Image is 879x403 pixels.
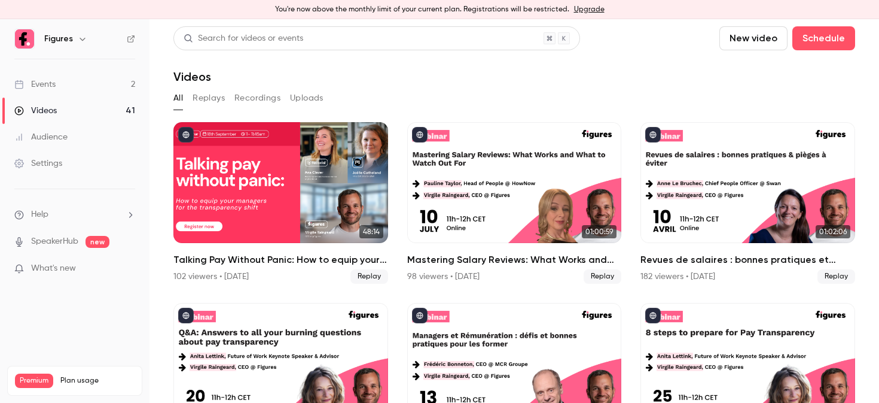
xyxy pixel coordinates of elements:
[640,122,855,284] a: 01:02:06Revues de salaires : bonnes pratiques et pièges à éviter182 viewers • [DATE]Replay
[817,269,855,284] span: Replay
[173,26,855,396] section: Videos
[193,89,225,108] button: Replays
[407,271,480,283] div: 98 viewers • [DATE]
[640,253,855,267] h2: Revues de salaires : bonnes pratiques et pièges à éviter
[645,308,661,323] button: published
[173,69,211,84] h1: Videos
[173,122,388,284] li: Talking Pay Without Panic: How to equip your managers for the transparency shift
[15,374,53,388] span: Premium
[412,308,428,323] button: published
[290,89,323,108] button: Uploads
[412,127,428,143] button: published
[121,263,135,274] iframe: Noticeable Trigger
[178,127,194,143] button: published
[60,376,135,386] span: Plan usage
[31,208,48,221] span: Help
[178,308,194,323] button: published
[31,235,78,248] a: SpeakerHub
[792,26,855,50] button: Schedule
[14,105,57,117] div: Videos
[582,225,616,238] span: 01:00:59
[184,32,303,45] div: Search for videos or events
[640,271,715,283] div: 182 viewers • [DATE]
[640,122,855,284] li: Revues de salaires : bonnes pratiques et pièges à éviter
[31,262,76,275] span: What's new
[719,26,788,50] button: New video
[816,225,850,238] span: 01:02:06
[15,29,34,49] img: Figures
[86,236,109,248] span: new
[407,122,622,284] li: Mastering Salary Reviews: What Works and What to Watch Out For
[407,253,622,267] h2: Mastering Salary Reviews: What Works and What to Watch Out For
[407,122,622,284] a: 01:00:59Mastering Salary Reviews: What Works and What to Watch Out For98 viewers • [DATE]Replay
[14,131,68,143] div: Audience
[14,78,56,90] div: Events
[14,157,62,169] div: Settings
[173,253,388,267] h2: Talking Pay Without Panic: How to equip your managers for the transparency shift
[234,89,280,108] button: Recordings
[173,271,249,283] div: 102 viewers • [DATE]
[645,127,661,143] button: published
[350,269,388,284] span: Replay
[574,5,605,14] a: Upgrade
[359,225,383,238] span: 48:14
[14,208,135,221] li: help-dropdown-opener
[584,269,621,284] span: Replay
[173,122,388,284] a: 48:14Talking Pay Without Panic: How to equip your managers for the transparency shift102 viewers ...
[173,89,183,108] button: All
[44,33,73,45] h6: Figures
